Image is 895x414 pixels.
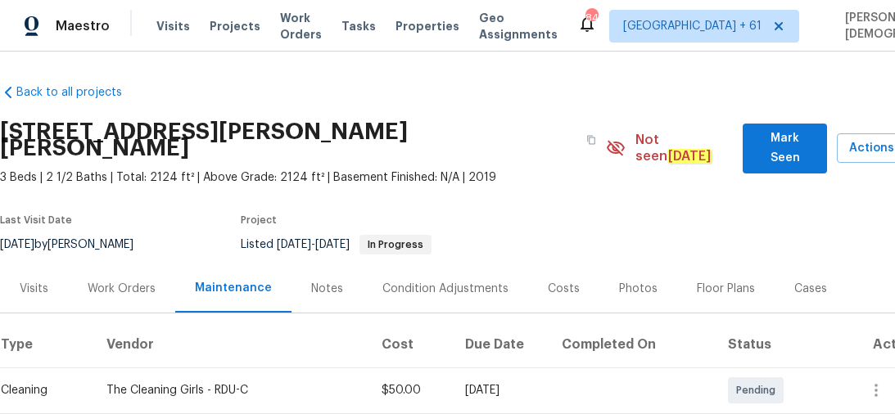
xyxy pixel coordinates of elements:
div: Photos [619,281,658,297]
span: Maestro [56,18,110,34]
span: Mark Seen [756,128,814,169]
span: [DATE] [277,239,311,250]
th: Vendor [93,322,368,367]
div: Costs [548,281,580,297]
span: Not seen [635,132,733,164]
th: Due Date [452,322,549,367]
div: Visits [20,281,48,297]
span: [DATE] [315,239,350,250]
span: - [277,239,350,250]
em: [DATE] [667,149,712,164]
div: $50.00 [382,382,439,398]
th: Completed On [549,322,715,367]
div: The Cleaning Girls - RDU-C [106,382,355,398]
span: Project [241,215,277,225]
span: Geo Assignments [479,10,558,43]
div: 849 [585,10,597,26]
button: Mark Seen [743,124,827,173]
div: [DATE] [465,382,536,398]
span: Work Orders [280,10,322,43]
span: In Progress [361,240,430,250]
span: [GEOGRAPHIC_DATA] + 61 [623,18,762,34]
div: Maintenance [195,280,272,296]
button: Copy Address [576,125,606,155]
th: Cost [368,322,452,367]
span: Tasks [341,20,376,32]
span: Listed [241,239,432,250]
span: Visits [156,18,190,34]
span: Properties [396,18,459,34]
th: Status [715,322,844,367]
div: Floor Plans [697,281,755,297]
div: Condition Adjustments [382,281,509,297]
span: Projects [210,18,260,34]
div: Work Orders [88,281,156,297]
div: Cases [794,281,827,297]
span: Pending [736,382,782,398]
div: Cleaning [1,382,80,398]
div: Notes [311,281,343,297]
